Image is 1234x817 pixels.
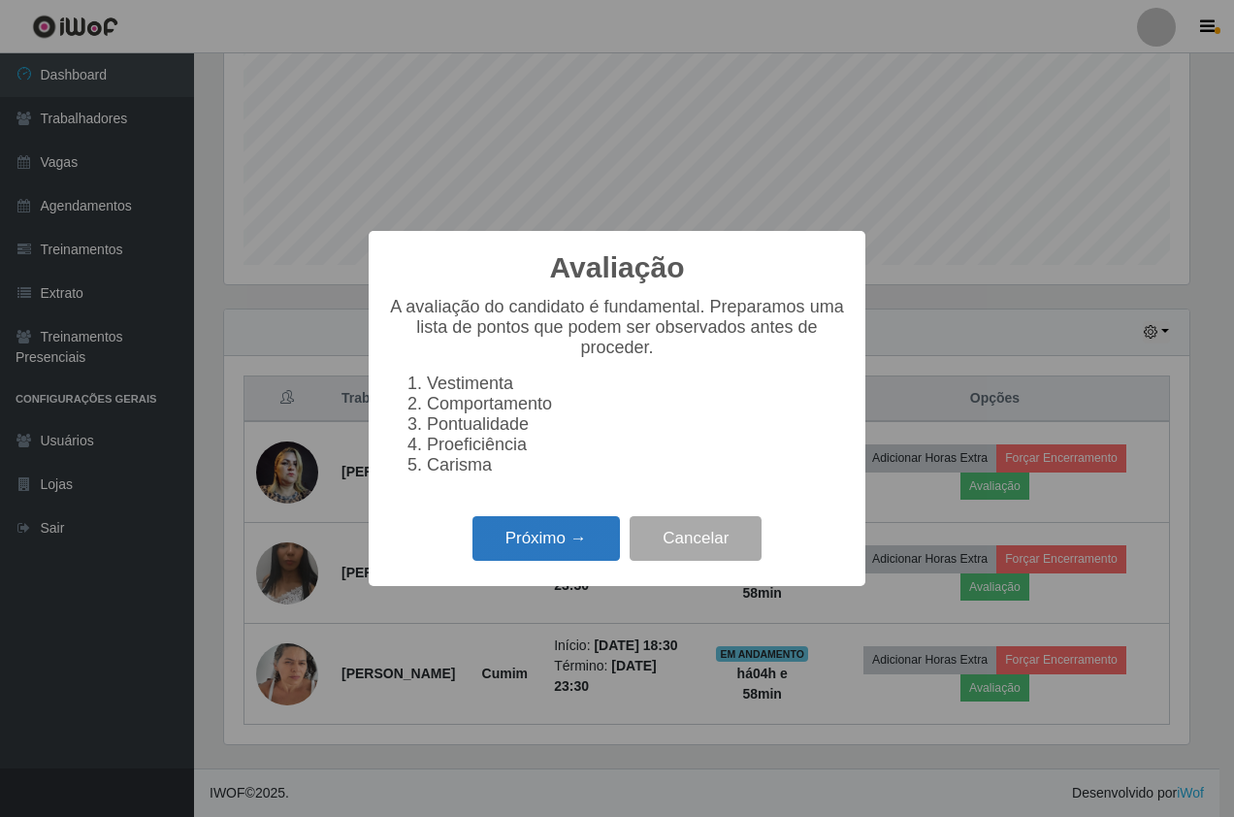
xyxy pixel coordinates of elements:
button: Próximo → [472,516,620,562]
li: Vestimenta [427,374,846,394]
h2: Avaliação [550,250,685,285]
p: A avaliação do candidato é fundamental. Preparamos uma lista de pontos que podem ser observados a... [388,297,846,358]
li: Comportamento [427,394,846,414]
li: Carisma [427,455,846,475]
li: Pontualidade [427,414,846,435]
li: Proeficiência [427,435,846,455]
button: Cancelar [630,516,762,562]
